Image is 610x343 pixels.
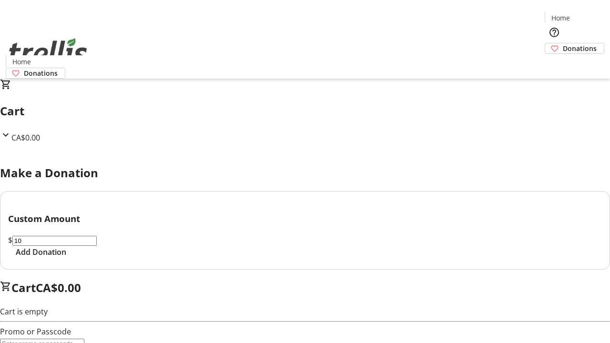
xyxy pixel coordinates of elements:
input: Donation Amount [12,236,97,246]
h3: Custom Amount [8,212,602,225]
a: Home [6,57,37,67]
button: Cart [545,54,564,73]
span: CA$0.00 [11,132,40,143]
span: Home [551,13,570,23]
button: Help [545,23,564,42]
span: Donations [24,68,58,78]
span: Home [12,57,31,67]
a: Donations [6,68,65,79]
span: Add Donation [16,246,66,258]
a: Home [545,13,576,23]
a: Donations [545,43,604,54]
span: $ [8,235,12,245]
img: Orient E2E Organization n8Uh8VXFSN's Logo [6,28,91,75]
span: Donations [563,43,597,53]
button: Add Donation [8,246,74,258]
span: CA$0.00 [36,280,81,295]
